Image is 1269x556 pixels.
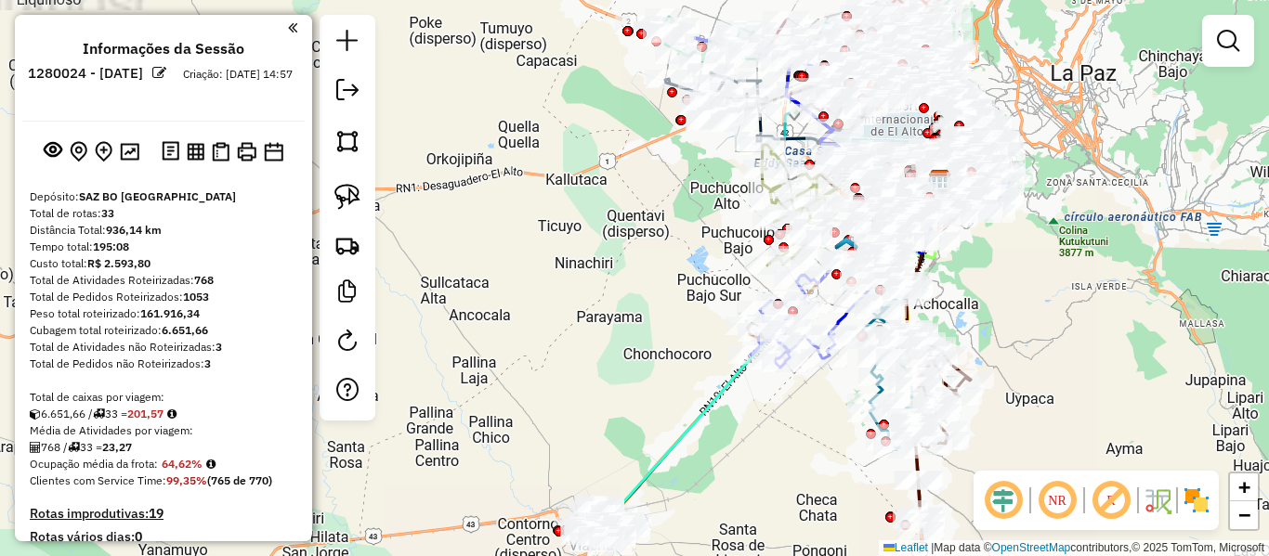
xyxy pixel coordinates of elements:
[66,137,91,166] button: Centralizar mapa no depósito ou ponto de apoio
[931,541,934,554] span: |
[974,131,1020,149] div: Atividade não roteirizada - GREGORIA MAMANI
[158,137,183,166] button: Logs desbloquear sessão
[30,422,297,439] div: Média de Atividades por viagem:
[30,272,297,289] div: Total de Atividades Roteirizadas:
[30,457,158,471] span: Ocupação média da frota:
[167,408,177,420] i: Meta Caixas/viagem: 206,60 Diferença: -5,03
[106,223,162,237] strong: 936,14 km
[1182,485,1211,515] img: Exibir/Ocultar setores
[208,138,233,165] button: Visualizar Romaneio
[183,138,208,163] button: Visualizar relatório de Roteirização
[30,408,41,420] i: Cubagem total roteirizado
[329,71,366,113] a: Exportar sessão
[162,457,203,471] strong: 64,62%
[102,440,132,454] strong: 23,27
[334,232,360,258] img: Criar rota
[40,136,66,166] button: Exibir sessão original
[93,239,129,253] strong: 195:08
[1238,503,1250,526] span: −
[93,408,105,420] i: Total de rotas
[334,128,360,154] img: Selecionar atividades - polígono
[91,137,116,166] button: Adicionar Atividades
[183,290,209,304] strong: 1053
[981,478,1026,523] span: Ocultar deslocamento
[166,473,207,487] strong: 99,35%
[30,406,297,422] div: 6.651,66 / 33 =
[149,505,164,522] strong: 19
[216,340,222,354] strong: 3
[834,236,858,260] img: UDC - El Alto
[30,305,297,322] div: Peso total roteirizado:
[30,188,297,205] div: Depósito:
[79,189,236,203] strong: SAZ BO [GEOGRAPHIC_DATA]
[1230,473,1258,501] a: Zoom in
[992,541,1071,554] a: OpenStreetMap
[928,169,952,193] img: SAZ BO El Alto
[135,528,142,545] strong: 0
[879,540,1269,556] div: Map data © contributors,© 2025 TomTom, Microsoft
[327,225,368,265] a: Criar rota
[28,65,143,82] h6: 1280024 - [DATE]
[1143,485,1172,515] img: Fluxo de ruas
[1035,478,1079,523] span: Ocultar NR
[194,273,214,287] strong: 768
[162,323,208,337] strong: 6.651,66
[329,273,366,315] a: Criar modelo
[30,473,166,487] span: Clientes com Service Time:
[152,66,166,80] em: Alterar nome da sessão
[204,356,211,370] strong: 3
[1089,478,1133,523] span: Exibir rótulo
[206,459,216,470] em: Média calculada utilizando a maior ocupação (%Peso ou %Cubagem) de cada rota da sessão. Rotas cro...
[260,138,287,165] button: Disponibilidade de veículos
[30,506,297,522] h4: Rotas improdutivas:
[30,529,297,545] h4: Rotas vários dias:
[30,356,297,372] div: Total de Pedidos não Roteirizados:
[30,255,297,272] div: Custo total:
[1238,475,1250,498] span: +
[233,138,260,165] button: Imprimir Rotas
[329,322,366,364] a: Reroteirizar Sessão
[116,138,143,163] button: Otimizar todas as rotas
[30,289,297,305] div: Total de Pedidos Roteirizados:
[329,22,366,64] a: Nova sessão e pesquisa
[965,116,1012,135] div: Atividade não roteirizada - RUBEN JULIO MEN
[30,389,297,406] div: Total de caixas por viagem:
[30,239,297,255] div: Tempo total:
[87,256,150,270] strong: R$ 2.593,80
[83,40,244,58] h4: Informações da Sessão
[1210,22,1247,59] a: Exibir filtros
[1230,501,1258,529] a: Zoom out
[30,339,297,356] div: Total de Atividades não Roteirizadas:
[68,442,80,453] i: Total de rotas
[30,442,41,453] i: Total de Atividades
[101,206,114,220] strong: 33
[127,407,164,420] strong: 201,57
[334,184,360,210] img: Selecionar atividades - laço
[30,222,297,239] div: Distância Total:
[30,439,297,456] div: 768 / 33 =
[288,17,297,38] a: Clique aqui para minimizar o painel
[30,322,297,339] div: Cubagem total roteirizado:
[883,541,928,554] a: Leaflet
[176,66,300,83] div: Criação: [DATE] 14:57
[30,205,297,222] div: Total de rotas:
[140,306,200,320] strong: 161.916,34
[207,473,272,487] strong: (765 de 770)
